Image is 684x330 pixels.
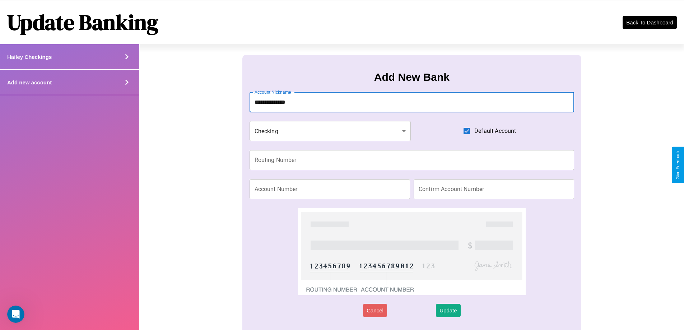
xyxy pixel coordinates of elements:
h3: Add New Bank [374,71,450,83]
iframe: Intercom live chat [7,306,24,323]
img: check [298,208,525,295]
span: Default Account [474,127,516,135]
label: Account Nickname [255,89,291,95]
div: Checking [250,121,411,141]
button: Cancel [363,304,387,317]
button: Update [436,304,460,317]
button: Back To Dashboard [623,16,677,29]
h4: Hailey Checkings [7,54,52,60]
div: Give Feedback [675,150,680,180]
h4: Add new account [7,79,52,85]
h1: Update Banking [7,8,158,37]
